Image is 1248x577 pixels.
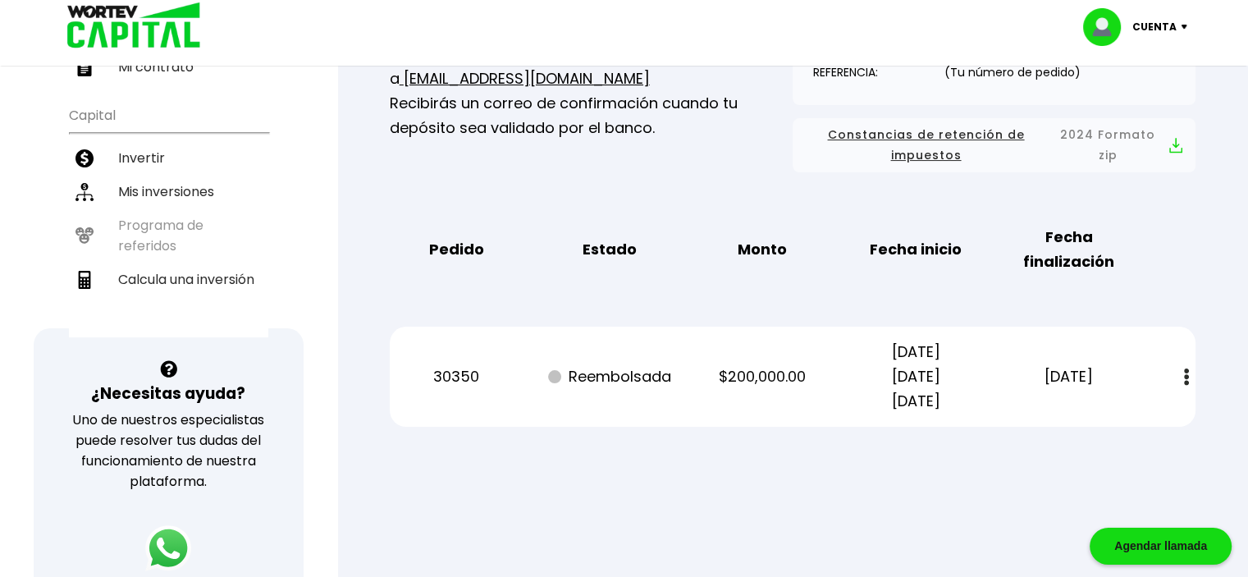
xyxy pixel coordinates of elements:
[69,263,268,296] a: Calcula una inversión
[69,50,268,84] a: Mi contrato
[69,175,268,208] a: Mis inversiones
[69,97,268,337] ul: Capital
[428,237,483,262] b: Pedido
[738,237,787,262] b: Monto
[1083,8,1132,46] img: profile-image
[944,60,1081,85] p: (Tu número de pedido)
[1132,15,1177,39] p: Cuenta
[75,58,94,76] img: contrato-icon.f2db500c.svg
[400,68,650,89] a: [EMAIL_ADDRESS][DOMAIN_NAME]
[806,125,1046,166] span: Constancias de retención de impuestos
[583,237,637,262] b: Estado
[851,340,980,414] p: [DATE] [DATE] [DATE]
[55,410,282,492] p: Uno de nuestros especialistas puede resolver tus dudas del funcionamiento de nuestra plataforma.
[75,183,94,201] img: inversiones-icon.6695dc30.svg
[1177,25,1199,30] img: icon-down
[1004,225,1133,274] b: Fecha finalización
[698,364,827,389] p: $200,000.00
[806,125,1182,166] button: Constancias de retención de impuestos2024 Formato zip
[813,60,930,85] p: REFERENCIA:
[870,237,962,262] b: Fecha inicio
[391,364,520,389] p: 30350
[91,382,245,405] h3: ¿Necesitas ayuda?
[1090,528,1232,565] div: Agendar llamada
[69,141,268,175] a: Invertir
[75,149,94,167] img: invertir-icon.b3b967d7.svg
[145,525,191,571] img: logos_whatsapp-icon.242b2217.svg
[1004,364,1133,389] p: [DATE]
[75,271,94,289] img: calculadora-icon.17d418c4.svg
[390,42,793,140] p: Recuerda enviar tu comprobante de tu transferencia a Recibirás un correo de confirmación cuando t...
[545,364,674,389] p: Reembolsada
